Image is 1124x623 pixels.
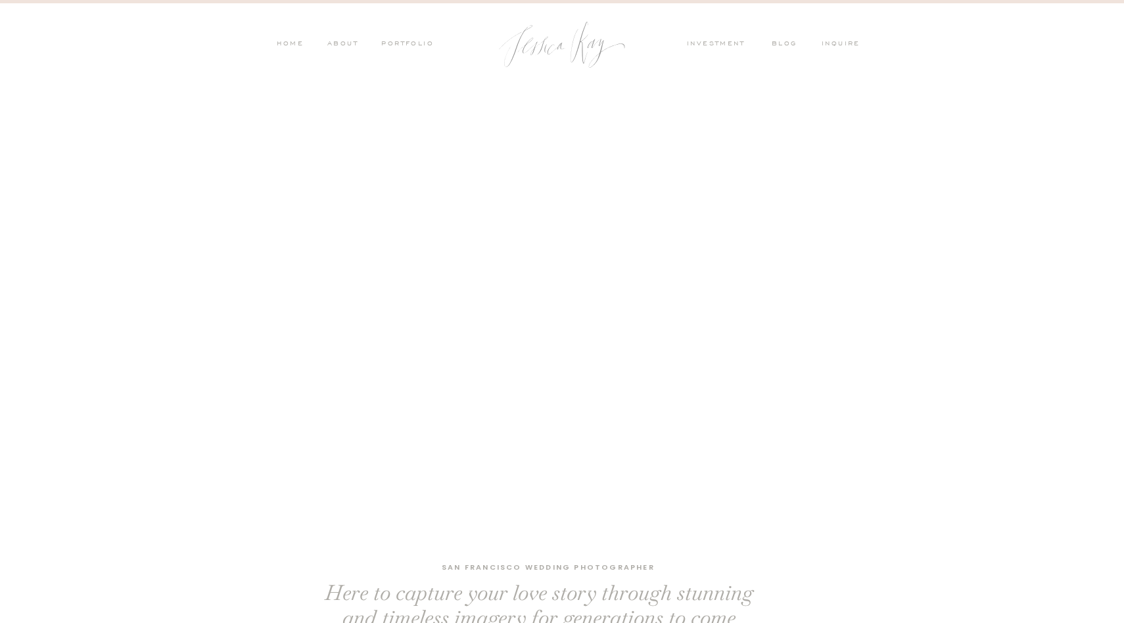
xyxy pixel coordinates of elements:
[276,39,304,51] a: HOME
[822,39,866,51] a: inquire
[379,39,434,51] a: PORTFOLIO
[772,39,806,51] a: blog
[324,39,358,51] a: ABOUT
[687,39,751,51] a: investment
[390,561,707,575] h1: San Francisco wedding photographer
